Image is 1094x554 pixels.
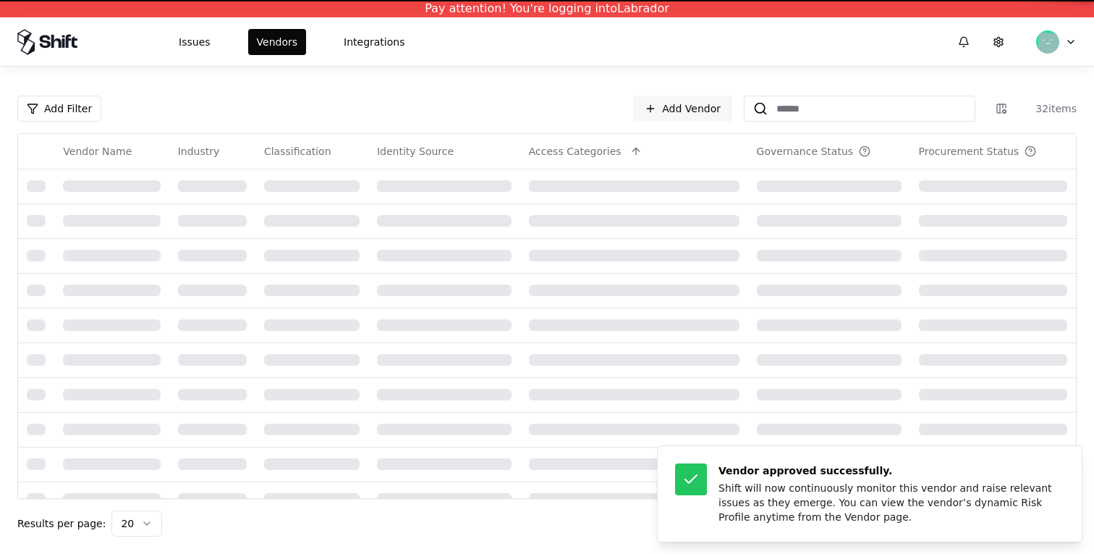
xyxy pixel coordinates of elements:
[264,144,331,159] div: Classification
[63,144,132,159] div: Vendor Name
[335,29,413,55] button: Integrations
[377,144,454,159] div: Identity Source
[17,516,106,531] p: Results per page:
[718,481,1059,524] div: Shift will now continuously monitor this vendor and raise relevant issues as they emerge. You can...
[919,144,1019,159] div: Procurement Status
[248,29,306,55] button: Vendors
[170,29,219,55] button: Issues
[529,144,622,159] div: Access Categories
[633,96,732,122] a: Add Vendor
[757,144,854,159] div: Governance Status
[1019,101,1077,116] div: 32 items
[17,96,101,122] button: Add Filter
[178,144,220,159] div: Industry
[718,463,1059,478] div: Vendor approved successfully.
